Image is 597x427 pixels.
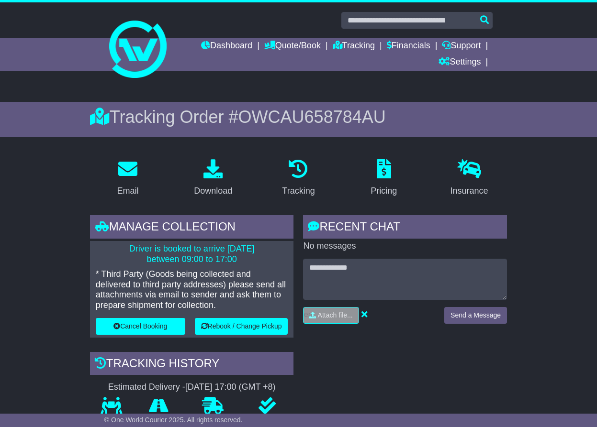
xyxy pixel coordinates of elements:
button: Rebook / Change Pickup [195,318,288,335]
a: Pricing [364,156,403,201]
a: Quote/Book [264,38,321,55]
span: © One World Courier 2025. All rights reserved. [104,416,243,424]
button: Send a Message [444,307,507,324]
div: Estimated Delivery - [90,382,294,393]
a: Financials [387,38,430,55]
div: Insurance [450,185,488,197]
div: Pricing [371,185,397,197]
a: Support [442,38,481,55]
div: Tracking history [90,352,294,378]
p: No messages [303,241,507,252]
div: RECENT CHAT [303,215,507,241]
a: Tracking [333,38,375,55]
a: Dashboard [201,38,252,55]
div: Tracking [282,185,315,197]
a: Tracking [276,156,321,201]
a: Download [188,156,238,201]
a: Settings [439,55,481,71]
button: Cancel Booking [96,318,185,335]
div: [DATE] 17:00 (GMT +8) [185,382,276,393]
p: * Third Party (Goods being collected and delivered to third party addresses) please send all atta... [96,269,288,310]
div: Tracking Order # [90,107,507,127]
a: Insurance [444,156,494,201]
a: Email [111,156,145,201]
div: Manage collection [90,215,294,241]
div: Email [117,185,138,197]
span: OWCAU658784AU [238,107,386,127]
p: Driver is booked to arrive [DATE] between 09:00 to 17:00 [96,244,288,264]
div: Download [194,185,232,197]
